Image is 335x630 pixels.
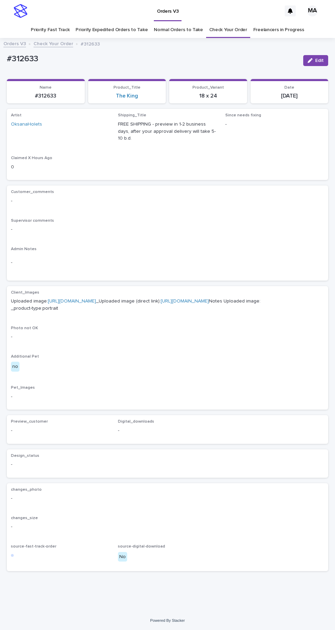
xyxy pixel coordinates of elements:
span: Photo not OK [11,326,38,330]
span: Preview_customer [11,420,48,424]
p: 18 x 24 [173,93,243,99]
span: Shipping_Title [118,113,146,117]
span: Additional Pet [11,355,39,359]
div: no [11,362,19,372]
a: OksanaHolets [11,121,42,128]
p: - [11,427,110,434]
p: - [11,461,110,468]
span: Pet_Images [11,386,35,390]
span: Customer_comments [11,190,54,194]
span: source-digital-download [118,544,165,549]
p: - [11,226,324,233]
p: - [11,393,324,400]
p: - [11,259,324,266]
span: Edit [315,58,324,63]
a: Check Your Order [33,39,73,47]
p: Uploaded image: _Uploaded image (direct link): Notes Uploaded image: _product-type:portrait [11,298,324,312]
p: #312633 [11,93,81,99]
p: - [118,427,217,434]
a: [URL][DOMAIN_NAME] [48,299,96,304]
span: Admin Notes [11,247,37,251]
span: Product_Variant [192,86,224,90]
span: changes_size [11,516,38,520]
a: Powered By Stacker [150,618,185,622]
a: Priority Fast Track [31,22,69,38]
img: stacker-logo-s-only.png [14,4,27,18]
span: Design_status [11,454,39,458]
p: - [11,523,324,530]
a: Freelancers in Progress [253,22,304,38]
span: Name [40,86,52,90]
span: Supervisor comments [11,219,54,223]
a: Check Your Order [209,22,247,38]
a: [URL][DOMAIN_NAME] [161,299,209,304]
p: #312633 [7,54,298,64]
p: - [11,333,324,340]
a: Normal Orders to Take [154,22,203,38]
p: 0 [11,164,110,171]
p: #312633 [81,40,100,47]
span: Product_Title [113,86,140,90]
a: The King [116,93,138,99]
p: - [11,495,324,502]
span: Artist [11,113,22,117]
span: Since needs fixing [225,113,261,117]
span: Claimed X Hours Ago [11,156,52,160]
p: - [11,197,324,205]
span: Digital_downloads [118,420,154,424]
span: Client_Images [11,291,39,295]
p: - [225,121,324,128]
a: Priority Expedited Orders to Take [76,22,148,38]
a: Orders V3 [3,39,26,47]
span: source-fast-track-order [11,544,56,549]
span: Date [284,86,294,90]
div: MA [307,5,318,16]
p: FREE SHIPPING - preview in 1-2 business days, after your approval delivery will take 5-10 b.d. [118,121,217,142]
span: changes_photo [11,488,42,492]
p: [DATE] [255,93,324,99]
button: Edit [303,55,328,66]
div: No [118,552,127,562]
